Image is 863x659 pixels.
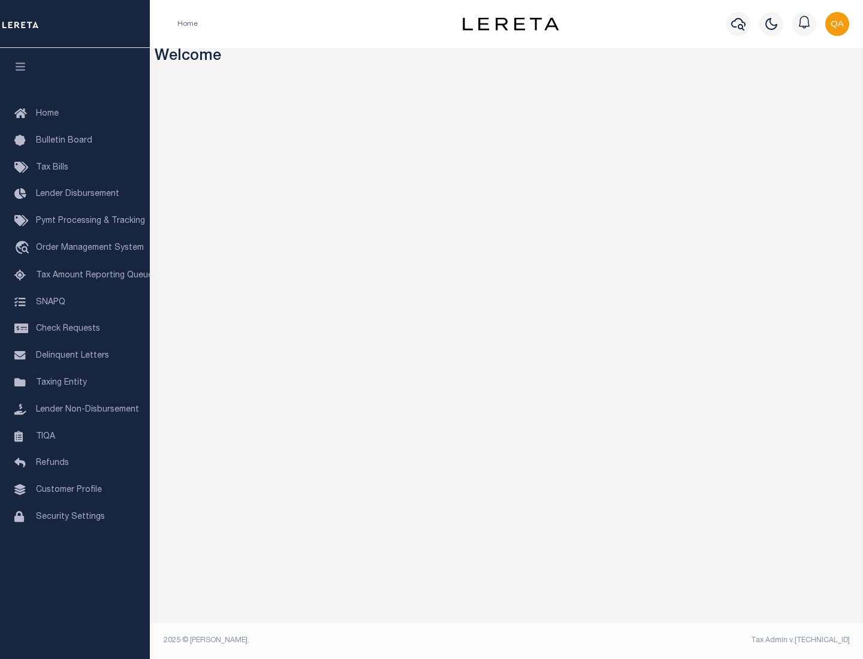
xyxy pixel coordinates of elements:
span: Security Settings [36,513,105,521]
div: 2025 © [PERSON_NAME]. [155,635,507,646]
span: TIQA [36,432,55,440]
span: Refunds [36,459,69,467]
img: logo-dark.svg [463,17,559,31]
span: Pymt Processing & Tracking [36,217,145,225]
span: Delinquent Letters [36,352,109,360]
span: Home [36,110,59,118]
span: Bulletin Board [36,137,92,145]
span: Check Requests [36,325,100,333]
span: Taxing Entity [36,379,87,387]
img: svg+xml;base64,PHN2ZyB4bWxucz0iaHR0cDovL3d3dy53My5vcmcvMjAwMC9zdmciIHBvaW50ZXItZXZlbnRzPSJub25lIi... [825,12,849,36]
i: travel_explore [14,241,34,256]
h3: Welcome [155,48,859,66]
span: Customer Profile [36,486,102,494]
span: Lender Non-Disbursement [36,406,139,414]
span: Lender Disbursement [36,190,119,198]
div: Tax Admin v.[TECHNICAL_ID] [515,635,850,646]
span: Tax Bills [36,164,68,172]
span: SNAPQ [36,298,65,306]
span: Order Management System [36,244,144,252]
span: Tax Amount Reporting Queue [36,271,153,280]
li: Home [177,19,198,29]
